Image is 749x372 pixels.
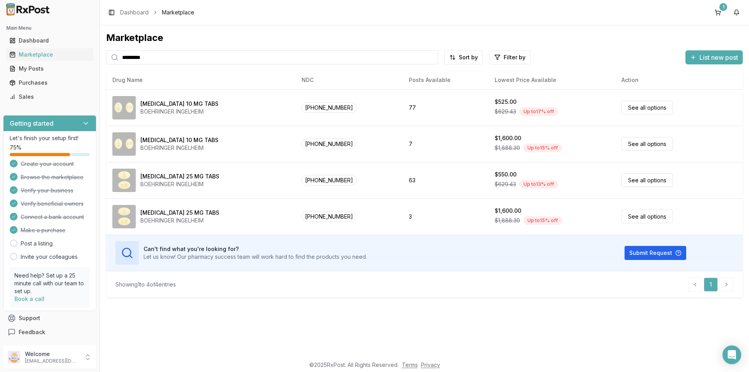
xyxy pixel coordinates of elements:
[403,89,488,126] td: 77
[112,96,136,119] img: Jardiance 10 MG TABS
[523,144,562,152] div: Up to 15 % off
[722,345,741,364] div: Open Intercom Messenger
[495,217,520,224] span: $1,888.30
[495,144,520,152] span: $1,888.30
[120,9,149,16] a: Dashboard
[144,245,367,253] h3: Can't find what you're looking for?
[625,246,686,260] button: Submit Request
[19,328,45,336] span: Feedback
[402,361,418,368] a: Terms
[6,34,93,48] a: Dashboard
[115,281,176,288] div: Showing 1 to 4 of 4 entries
[14,272,85,295] p: Need help? Set up a 25 minute call with our team to set up.
[21,226,66,234] span: Make a purchase
[421,361,440,368] a: Privacy
[444,50,483,64] button: Sort by
[699,53,738,62] span: List new post
[10,119,53,128] h3: Getting started
[685,54,743,62] a: List new post
[615,71,743,89] th: Action
[140,180,219,188] div: BOEHRINGER INGELHEIM
[9,79,90,87] div: Purchases
[9,51,90,59] div: Marketplace
[302,139,357,149] span: [PHONE_NUMBER]
[6,25,93,31] h2: Main Menu
[489,50,531,64] button: Filter by
[3,34,96,47] button: Dashboard
[302,175,357,185] span: [PHONE_NUMBER]
[488,71,615,89] th: Lowest Price Available
[9,93,90,101] div: Sales
[25,350,79,358] p: Welcome
[140,108,218,116] div: BOEHRINGER INGELHEIM
[495,108,516,116] span: $629.43
[112,169,136,192] img: Jardiance 25 MG TABS
[140,209,219,217] div: [MEDICAL_DATA] 25 MG TABS
[10,134,90,142] p: Let's finish your setup first!
[519,107,558,116] div: Up to 17 % off
[144,253,367,261] p: Let us know! Our pharmacy success team will work hard to find the products you need.
[6,62,93,76] a: My Posts
[3,311,96,325] button: Support
[112,205,136,228] img: Jardiance 25 MG TABS
[621,101,673,114] a: See all options
[712,6,724,19] button: 1
[519,180,558,189] div: Up to 13 % off
[621,137,673,151] a: See all options
[495,180,516,188] span: $629.43
[14,295,44,302] a: Book a call
[25,358,79,364] p: [EMAIL_ADDRESS][DOMAIN_NAME]
[459,53,478,61] span: Sort by
[21,160,74,168] span: Create your account
[3,62,96,75] button: My Posts
[21,173,83,181] span: Browse the marketplace
[140,136,218,144] div: [MEDICAL_DATA] 10 MG TABS
[106,32,743,44] div: Marketplace
[21,187,73,194] span: Verify your business
[21,240,53,247] a: Post a listing
[403,126,488,162] td: 7
[3,77,96,89] button: Purchases
[10,144,21,151] span: 75 %
[9,37,90,44] div: Dashboard
[685,50,743,64] button: List new post
[3,48,96,61] button: Marketplace
[106,71,295,89] th: Drug Name
[6,76,93,90] a: Purchases
[302,211,357,222] span: [PHONE_NUMBER]
[523,216,562,225] div: Up to 15 % off
[162,9,194,16] span: Marketplace
[21,253,78,261] a: Invite your colleagues
[9,65,90,73] div: My Posts
[3,3,53,16] img: RxPost Logo
[112,132,136,156] img: Jardiance 10 MG TABS
[6,90,93,104] a: Sales
[495,98,516,106] div: $525.00
[21,200,83,208] span: Verify beneficial owners
[8,351,20,363] img: User avatar
[140,173,219,180] div: [MEDICAL_DATA] 25 MG TABS
[120,9,194,16] nav: breadcrumb
[403,198,488,235] td: 3
[621,173,673,187] a: See all options
[302,102,357,113] span: [PHONE_NUMBER]
[140,100,218,108] div: [MEDICAL_DATA] 10 MG TABS
[6,48,93,62] a: Marketplace
[719,3,727,11] div: 1
[140,217,219,224] div: BOEHRINGER INGELHEIM
[3,325,96,339] button: Feedback
[21,213,84,221] span: Connect a bank account
[495,207,521,215] div: $1,600.00
[403,162,488,198] td: 63
[704,278,718,292] a: 1
[688,278,733,292] nav: pagination
[3,91,96,103] button: Sales
[403,71,488,89] th: Posts Available
[140,144,218,152] div: BOEHRINGER INGELHEIM
[621,210,673,223] a: See all options
[295,71,402,89] th: NDC
[504,53,525,61] span: Filter by
[495,134,521,142] div: $1,600.00
[495,171,516,178] div: $550.00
